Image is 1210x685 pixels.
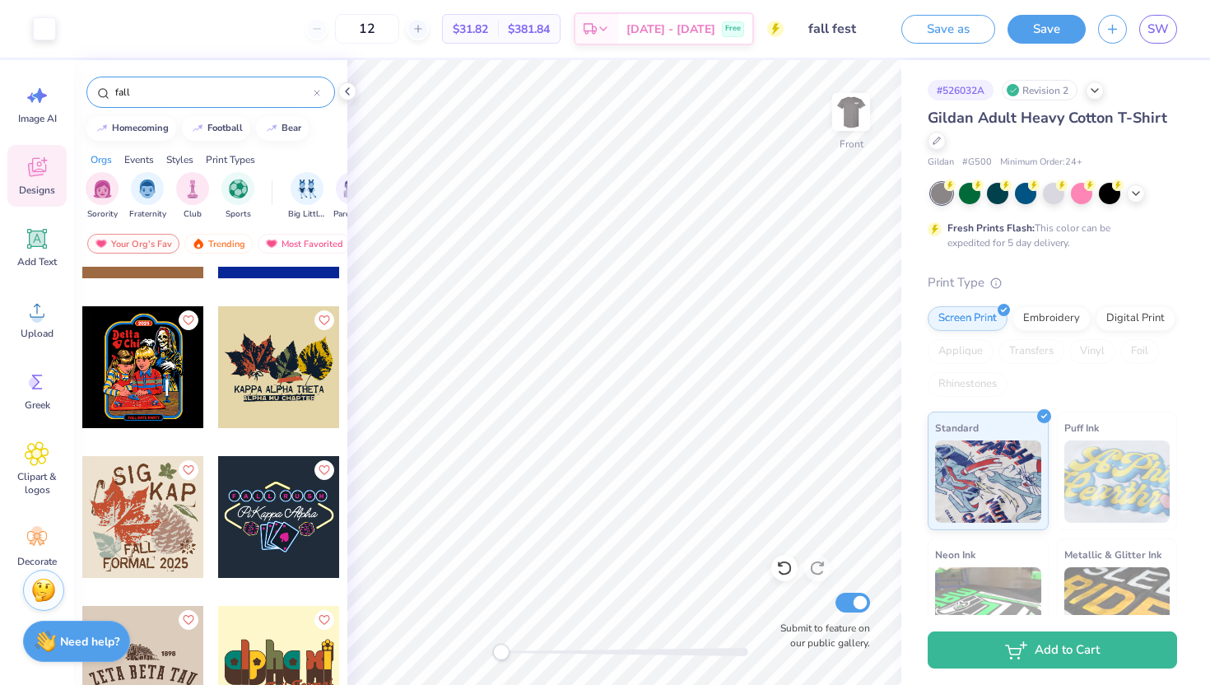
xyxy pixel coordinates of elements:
button: homecoming [86,116,176,141]
div: Trending [184,234,253,254]
button: bear [256,116,309,141]
span: Greek [25,398,50,412]
div: Your Org's Fav [87,234,179,254]
img: trend_line.gif [265,123,278,133]
div: Rhinestones [928,372,1008,397]
span: Free [725,23,741,35]
img: Standard [935,440,1041,523]
span: Big Little Reveal [288,208,326,221]
div: filter for Sports [221,172,254,221]
span: Standard [935,419,979,436]
img: Sports Image [229,179,248,198]
div: filter for Parent's Weekend [333,172,371,221]
button: Like [314,610,334,630]
div: filter for Big Little Reveal [288,172,326,221]
div: bear [282,123,301,133]
div: filter for Sorority [86,172,119,221]
div: Transfers [998,339,1064,364]
div: Front [840,137,863,151]
button: Like [179,310,198,330]
div: football [207,123,243,133]
img: Neon Ink [935,567,1041,650]
img: most_fav.gif [95,238,108,249]
div: Digital Print [1096,306,1175,331]
button: filter button [333,172,371,221]
div: Events [124,152,154,167]
span: Gildan [928,156,954,170]
div: Print Types [206,152,255,167]
span: Upload [21,327,54,340]
img: Fraternity Image [138,179,156,198]
img: Club Image [184,179,202,198]
span: SW [1147,20,1169,39]
img: Big Little Reveal Image [298,179,316,198]
button: filter button [221,172,254,221]
div: filter for Club [176,172,209,221]
button: Save [1008,15,1086,44]
span: Decorate [17,555,57,568]
span: Designs [19,184,55,197]
div: Embroidery [1012,306,1091,331]
span: Parent's Weekend [333,208,371,221]
button: filter button [176,172,209,221]
img: most_fav.gif [265,238,278,249]
span: Fraternity [129,208,166,221]
div: Styles [166,152,193,167]
a: SW [1139,15,1177,44]
strong: Need help? [60,634,119,650]
button: Like [179,460,198,480]
span: [DATE] - [DATE] [626,21,715,38]
span: Metallic & Glitter Ink [1064,546,1161,563]
div: Most Favorited [258,234,351,254]
button: filter button [129,172,166,221]
button: Like [314,460,334,480]
span: $31.82 [453,21,488,38]
span: $381.84 [508,21,550,38]
span: Sports [226,208,251,221]
div: Orgs [91,152,112,167]
span: Club [184,208,202,221]
div: homecoming [112,123,169,133]
span: Clipart & logos [10,470,64,496]
span: Minimum Order: 24 + [1000,156,1082,170]
div: Screen Print [928,306,1008,331]
button: filter button [288,172,326,221]
img: Front [835,96,868,128]
span: # G500 [962,156,992,170]
input: Try "Alpha" [114,84,314,100]
div: Foil [1120,339,1159,364]
button: filter button [86,172,119,221]
div: # 526032A [928,80,994,100]
img: Parent's Weekend Image [343,179,362,198]
button: Like [179,610,198,630]
button: football [182,116,250,141]
span: Neon Ink [935,546,975,563]
span: Add Text [17,255,57,268]
button: Save as [901,15,995,44]
div: filter for Fraternity [129,172,166,221]
img: trend_line.gif [95,123,109,133]
input: Untitled Design [796,12,877,45]
button: Add to Cart [928,631,1177,669]
div: Applique [928,339,994,364]
div: Revision 2 [1002,80,1077,100]
div: Print Type [928,273,1177,292]
input: – – [335,14,399,44]
div: This color can be expedited for 5 day delivery. [947,221,1150,250]
span: Gildan Adult Heavy Cotton T-Shirt [928,108,1167,128]
span: Image AI [18,112,57,125]
img: trend_line.gif [191,123,204,133]
strong: Fresh Prints Flash: [947,221,1035,235]
span: Sorority [87,208,118,221]
img: Metallic & Glitter Ink [1064,567,1170,650]
img: Sorority Image [93,179,112,198]
div: Vinyl [1069,339,1115,364]
label: Submit to feature on our public gallery. [771,621,870,650]
img: trending.gif [192,238,205,249]
span: Puff Ink [1064,419,1099,436]
img: Puff Ink [1064,440,1170,523]
div: Accessibility label [493,644,510,660]
button: Like [314,310,334,330]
